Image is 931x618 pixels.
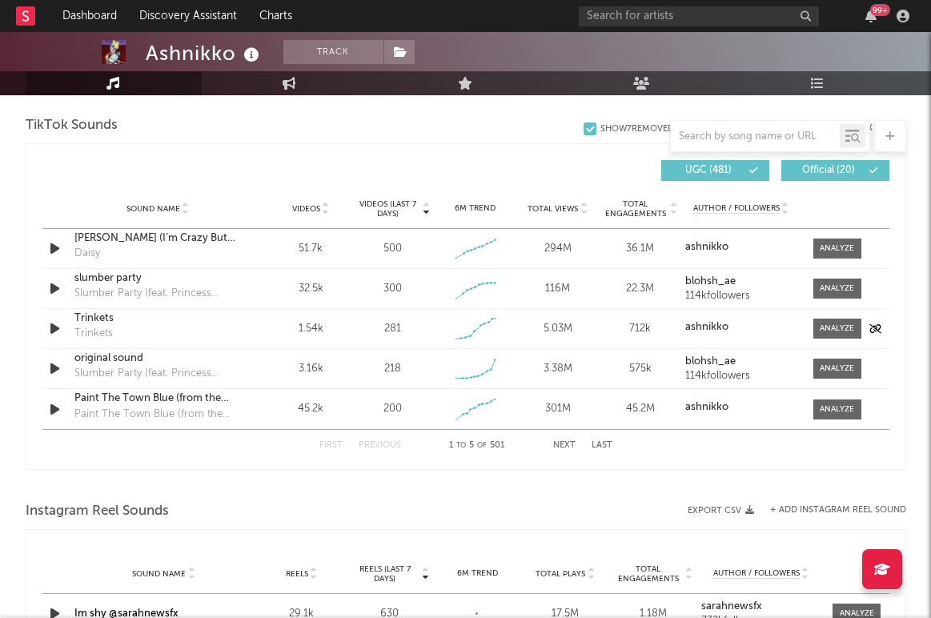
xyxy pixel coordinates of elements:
div: 22.3M [603,281,677,297]
span: of [477,442,487,449]
a: ashnikko [685,322,797,333]
div: 114k followers [685,291,797,302]
div: 575k [603,361,677,377]
div: 200 [383,401,402,417]
div: 6M Trend [438,568,518,580]
div: 500 [383,241,402,257]
button: Next [553,441,576,450]
div: 5.03M [520,321,595,337]
div: 301M [520,401,595,417]
a: Paint The Town Blue (from the series Arcane League of Legends) [74,391,242,407]
strong: ashnikko [685,402,728,412]
span: UGC ( 481 ) [672,166,745,175]
div: Daisy [74,246,100,262]
strong: ashnikko [685,242,728,252]
span: Official ( 20 ) [792,166,865,175]
span: Reels (last 7 days) [350,564,420,584]
strong: blohsh_ae [685,356,736,367]
span: Instagram Reel Sounds [26,502,169,521]
a: ashnikko [685,402,797,413]
a: Trinkets [74,311,242,327]
input: Search by song name or URL [671,130,840,143]
div: 99 + [870,4,890,16]
div: 45.2k [274,401,348,417]
span: TikTok Sounds [26,116,118,135]
button: UGC(481) [661,160,769,181]
a: blohsh_ae [685,276,797,287]
div: 300 [383,281,402,297]
span: Sound Name [126,204,180,214]
button: Previous [359,441,401,450]
a: [PERSON_NAME] (I’m Crazy But You Like That) [74,231,242,247]
strong: sarahnewsfx [701,601,762,612]
div: 36.1M [603,241,677,257]
button: First [319,441,343,450]
button: Official(20) [781,160,889,181]
a: original sound [74,351,242,367]
div: Trinkets [74,326,113,342]
strong: blohsh_ae [685,276,736,287]
span: Total Views [528,204,578,214]
input: Search for artists [579,6,819,26]
a: slumber party [74,271,242,287]
span: Author / Followers [713,568,800,579]
div: 3.38M [520,361,595,377]
div: 281 [384,321,401,337]
span: Reels [286,569,308,579]
span: Total Engagements [613,564,684,584]
div: Slumber Party (feat. Princess Nokia) [74,286,242,302]
div: Paint The Town Blue (from the series Arcane League of Legends) [74,407,242,423]
div: Ashnikko [146,40,263,66]
div: 45.2M [603,401,677,417]
a: ashnikko [685,242,797,253]
a: sarahnewsfx [701,601,821,612]
span: Sound Name [132,569,186,579]
span: Total Engagements [603,199,668,219]
div: 712k [603,321,677,337]
button: Track [283,40,383,64]
button: + Add Instagram Reel Sound [770,506,906,515]
div: 1 5 501 [433,436,521,455]
div: 3.16k [274,361,348,377]
span: Videos (last 7 days) [355,199,420,219]
div: 116M [520,281,595,297]
button: Export CSV [688,506,754,516]
span: Videos [292,204,320,214]
div: 1.54k [274,321,348,337]
div: Slumber Party (feat. Princess Nokia) [74,366,242,382]
div: 218 [384,361,401,377]
span: Total Plays [536,569,585,579]
a: blohsh_ae [685,356,797,367]
div: + Add Instagram Reel Sound [754,506,906,515]
button: Last [592,441,612,450]
div: 6M Trend [438,203,512,215]
span: Author / Followers [693,203,780,214]
button: 99+ [865,10,877,22]
div: 114k followers [685,371,797,382]
div: 32.5k [274,281,348,297]
div: 294M [520,241,595,257]
div: 51.7k [274,241,348,257]
span: to [456,442,466,449]
strong: ashnikko [685,322,728,332]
